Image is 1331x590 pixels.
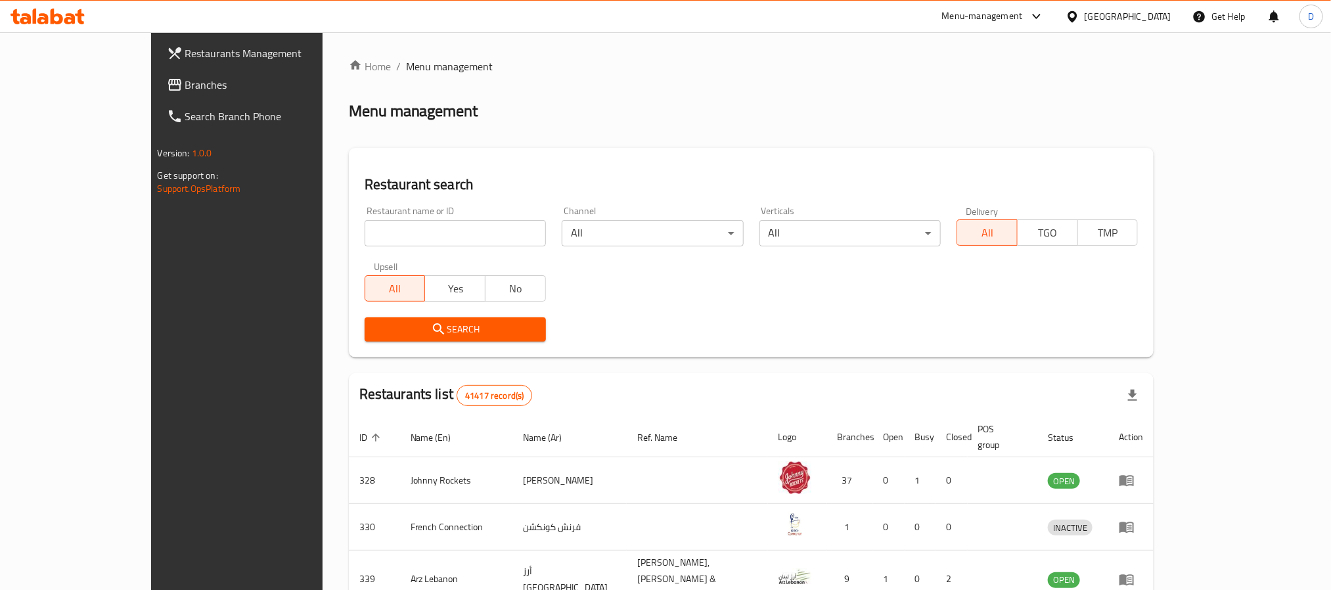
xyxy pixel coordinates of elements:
[778,508,811,541] img: French Connection
[1048,474,1080,489] span: OPEN
[156,37,373,69] a: Restaurants Management
[1048,572,1080,587] span: OPEN
[491,279,541,298] span: No
[957,219,1018,246] button: All
[1048,520,1093,535] span: INACTIVE
[485,275,546,302] button: No
[365,317,546,342] button: Search
[512,504,627,551] td: فرنش كونكشن
[1108,417,1154,457] th: Action
[905,457,936,504] td: 1
[1048,572,1080,588] div: OPEN
[396,58,401,74] li: /
[359,430,384,445] span: ID
[349,101,478,122] h2: Menu management
[637,430,694,445] span: Ref. Name
[359,384,533,406] h2: Restaurants list
[185,45,363,61] span: Restaurants Management
[873,417,905,457] th: Open
[978,421,1022,453] span: POS group
[400,504,513,551] td: French Connection
[424,275,485,302] button: Yes
[156,69,373,101] a: Branches
[778,461,811,494] img: Johnny Rockets
[158,180,241,197] a: Support.OpsPlatform
[365,275,426,302] button: All
[768,417,827,457] th: Logo
[1308,9,1314,24] span: D
[192,145,212,162] span: 1.0.0
[400,457,513,504] td: Johnny Rockets
[349,58,1154,74] nav: breadcrumb
[365,220,546,246] input: Search for restaurant name or ID..
[827,417,873,457] th: Branches
[1048,430,1091,445] span: Status
[966,206,999,216] label: Delivery
[1119,472,1143,488] div: Menu
[1119,572,1143,587] div: Menu
[430,279,480,298] span: Yes
[371,279,420,298] span: All
[827,504,873,551] td: 1
[457,390,531,402] span: 41417 record(s)
[1117,380,1148,411] div: Export file
[375,321,535,338] span: Search
[158,167,218,184] span: Get support on:
[962,223,1012,242] span: All
[1023,223,1073,242] span: TGO
[185,77,363,93] span: Branches
[349,504,400,551] td: 330
[349,457,400,504] td: 328
[827,457,873,504] td: 37
[457,385,532,406] div: Total records count
[411,430,468,445] span: Name (En)
[1017,219,1078,246] button: TGO
[905,504,936,551] td: 0
[759,220,941,246] div: All
[873,457,905,504] td: 0
[1077,219,1139,246] button: TMP
[1119,519,1143,535] div: Menu
[1085,9,1171,24] div: [GEOGRAPHIC_DATA]
[873,504,905,551] td: 0
[406,58,493,74] span: Menu management
[936,417,968,457] th: Closed
[185,108,363,124] span: Search Branch Phone
[523,430,579,445] span: Name (Ar)
[374,262,398,271] label: Upsell
[562,220,743,246] div: All
[1048,473,1080,489] div: OPEN
[158,145,190,162] span: Version:
[1083,223,1133,242] span: TMP
[905,417,936,457] th: Busy
[365,175,1139,194] h2: Restaurant search
[156,101,373,132] a: Search Branch Phone
[936,504,968,551] td: 0
[936,457,968,504] td: 0
[942,9,1023,24] div: Menu-management
[512,457,627,504] td: [PERSON_NAME]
